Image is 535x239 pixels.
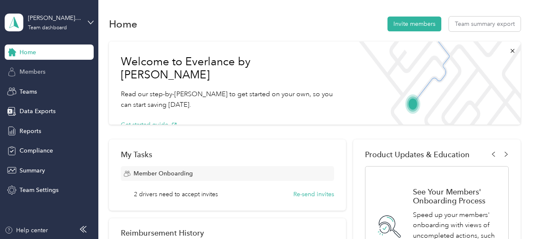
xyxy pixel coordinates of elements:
[121,150,334,159] div: My Tasks
[121,89,340,110] p: Read our step-by-[PERSON_NAME] to get started on your own, so you can start saving [DATE].
[20,166,45,175] span: Summary
[134,169,193,178] span: Member Onboarding
[134,190,218,199] span: 2 drivers need to accept invites
[20,186,59,195] span: Team Settings
[109,19,137,28] h1: Home
[5,226,48,235] button: Help center
[121,228,204,237] h2: Reimbursement History
[293,190,334,199] button: Re-send invites
[413,187,499,205] h1: See Your Members' Onboarding Process
[121,55,340,82] h1: Welcome to Everlance by [PERSON_NAME]
[387,17,441,31] button: Invite members
[488,192,535,239] iframe: Everlance-gr Chat Button Frame
[365,150,470,159] span: Product Updates & Education
[20,87,37,96] span: Teams
[352,42,521,125] img: Welcome to everlance
[28,14,81,22] div: [PERSON_NAME] So Cal
[20,127,41,136] span: Reports
[28,25,67,31] div: Team dashboard
[20,146,53,155] span: Compliance
[449,17,521,31] button: Team summary export
[121,120,177,129] button: Get started guide
[20,67,45,76] span: Members
[20,48,36,57] span: Home
[20,107,56,116] span: Data Exports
